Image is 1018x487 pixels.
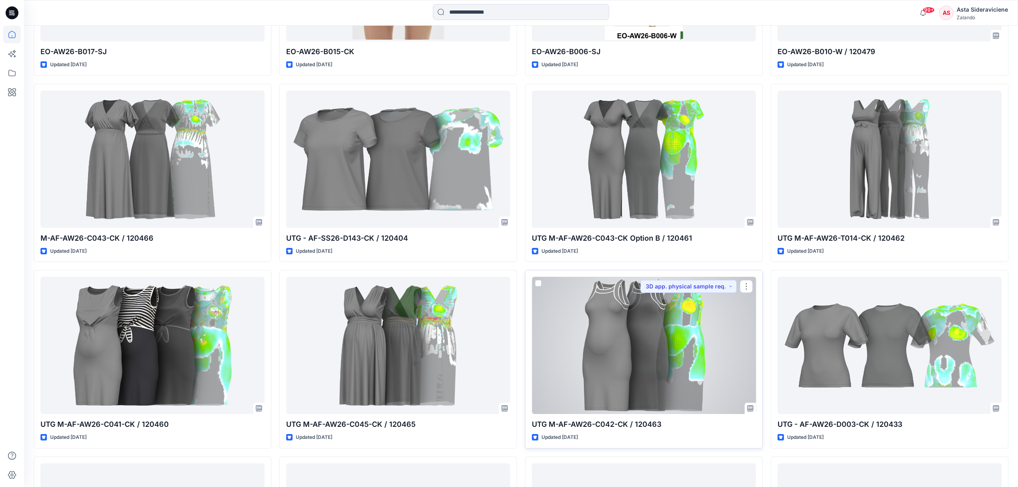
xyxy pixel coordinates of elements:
div: Asta Sideraviciene [957,5,1008,14]
p: UTG M-AF-AW26-T014-CK / 120462 [778,233,1002,244]
p: UTG M-AF-AW26-C042-CK / 120463 [532,419,756,430]
p: Updated [DATE] [541,433,578,442]
p: UTG - AF-SS26-D143-CK / 120404 [286,233,510,244]
a: UTG M-AF-AW26-C045-CK / 120465 [286,277,510,414]
a: UTG M-AF-AW26-T014-CK / 120462 [778,91,1002,228]
p: UTG M-AF-AW26-C045-CK / 120465 [286,419,510,430]
p: Updated [DATE] [50,247,87,256]
p: EO-AW26-B015-CK [286,46,510,57]
div: AS [939,6,953,20]
p: Updated [DATE] [296,61,332,69]
a: UTG - AF-SS26-D143-CK / 120404 [286,91,510,228]
div: Zalando [957,14,1008,20]
a: M-AF-AW26-C043-CK / 120466 [40,91,265,228]
p: Updated [DATE] [296,247,332,256]
p: Updated [DATE] [541,61,578,69]
p: UTG M-AF-AW26-C043-CK Option B / 120461 [532,233,756,244]
a: UTG M-AF-AW26-C041-CK / 120460 [40,277,265,414]
a: UTG M-AF-AW26-C042-CK / 120463 [532,277,756,414]
span: 99+ [923,7,935,13]
p: EO-AW26-B017-SJ [40,46,265,57]
p: EO-AW26-B006-SJ [532,46,756,57]
p: Updated [DATE] [787,247,824,256]
a: UTG - AF-AW26-D003-CK / 120433 [778,277,1002,414]
p: M-AF-AW26-C043-CK / 120466 [40,233,265,244]
p: Updated [DATE] [541,247,578,256]
p: UTG M-AF-AW26-C041-CK / 120460 [40,419,265,430]
p: Updated [DATE] [787,433,824,442]
p: Updated [DATE] [50,433,87,442]
p: Updated [DATE] [296,433,332,442]
p: Updated [DATE] [787,61,824,69]
p: EO-AW26-B010-W / 120479 [778,46,1002,57]
p: Updated [DATE] [50,61,87,69]
a: UTG M-AF-AW26-C043-CK Option B / 120461 [532,91,756,228]
p: UTG - AF-AW26-D003-CK / 120433 [778,419,1002,430]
